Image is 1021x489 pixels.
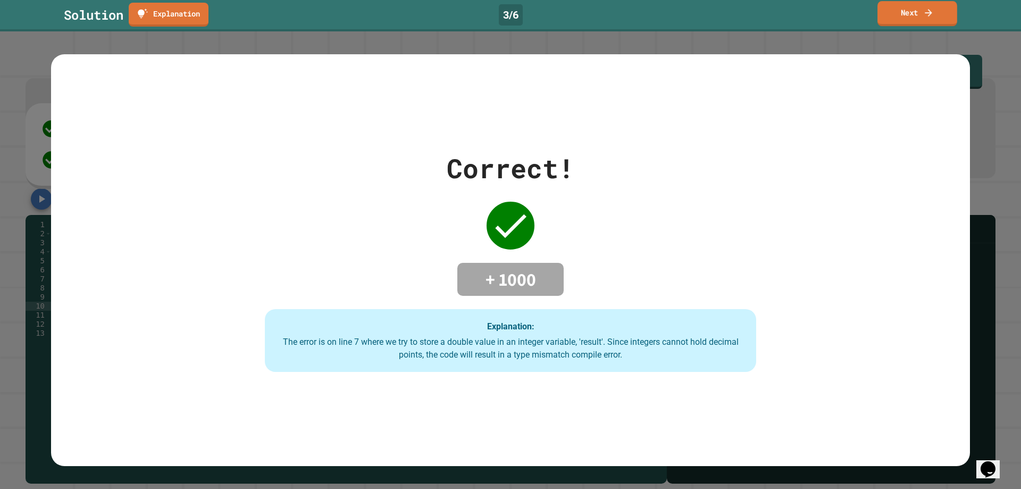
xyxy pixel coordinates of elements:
[487,321,534,331] strong: Explanation:
[976,446,1010,478] iframe: chat widget
[499,4,523,26] div: 3 / 6
[275,336,746,361] div: The error is on line 7 where we try to store a double value in an integer variable, 'result'. Sin...
[447,148,574,188] div: Correct!
[129,3,208,27] a: Explanation
[64,5,123,24] div: Solution
[468,268,553,291] h4: + 1000
[877,1,957,26] a: Next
